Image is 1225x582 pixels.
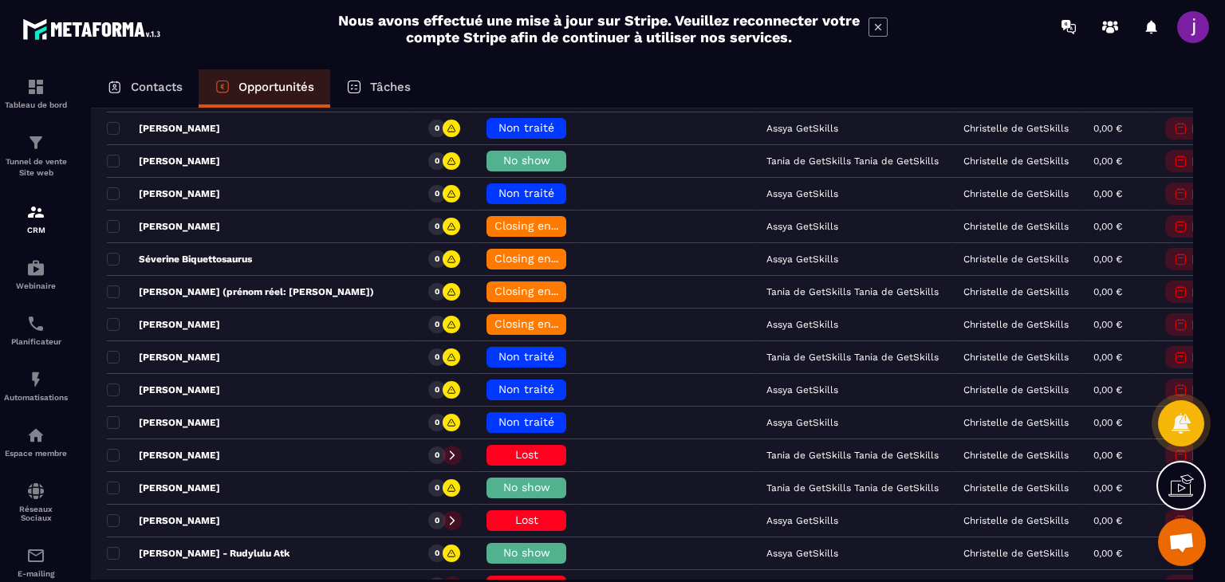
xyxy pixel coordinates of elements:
[107,122,220,135] p: [PERSON_NAME]
[1093,319,1122,330] p: 0,00 €
[963,482,1069,494] p: Christelle de GetSkills
[26,203,45,222] img: formation
[4,226,68,234] p: CRM
[337,12,861,45] h2: Nous avons effectué une mise à jour sur Stripe. Veuillez reconnecter votre compte Stripe afin de ...
[1093,548,1122,559] p: 0,00 €
[1093,352,1122,363] p: 0,00 €
[1192,319,1223,330] p: [DATE]
[4,246,68,302] a: automationsautomationsWebinaire
[107,285,374,298] p: [PERSON_NAME] (prénom réel: [PERSON_NAME])
[494,285,585,297] span: Closing en cours
[26,370,45,389] img: automations
[498,350,554,363] span: Non traité
[1192,286,1223,297] p: [DATE]
[435,515,439,526] p: 0
[1093,188,1122,199] p: 0,00 €
[1093,384,1122,395] p: 0,00 €
[1093,286,1122,297] p: 0,00 €
[435,319,439,330] p: 0
[498,415,554,428] span: Non traité
[22,14,166,44] img: logo
[1192,221,1223,232] p: [DATE]
[435,482,439,494] p: 0
[1192,155,1223,167] p: [DATE]
[91,69,199,108] a: Contacts
[107,449,220,462] p: [PERSON_NAME]
[435,155,439,167] p: 0
[4,569,68,578] p: E-mailing
[435,548,439,559] p: 0
[238,80,314,94] p: Opportunités
[1158,518,1206,566] div: Ouvrir le chat
[26,314,45,333] img: scheduler
[26,426,45,445] img: automations
[963,155,1069,167] p: Christelle de GetSkills
[963,548,1069,559] p: Christelle de GetSkills
[4,470,68,534] a: social-networksocial-networkRéseaux Sociaux
[1192,384,1223,395] p: [DATE]
[1093,417,1122,428] p: 0,00 €
[4,65,68,121] a: formationformationTableau de bord
[107,253,252,265] p: Séverine Biquettosaurus
[494,252,585,265] span: Closing en cours
[963,188,1069,199] p: Christelle de GetSkills
[963,254,1069,265] p: Christelle de GetSkills
[963,319,1069,330] p: Christelle de GetSkills
[4,449,68,458] p: Espace membre
[370,80,411,94] p: Tâches
[107,155,220,167] p: [PERSON_NAME]
[494,317,585,330] span: Closing en cours
[107,187,220,200] p: [PERSON_NAME]
[4,281,68,290] p: Webinaire
[4,337,68,346] p: Planificateur
[963,123,1069,134] p: Christelle de GetSkills
[4,100,68,109] p: Tableau de bord
[107,220,220,233] p: [PERSON_NAME]
[107,383,220,396] p: [PERSON_NAME]
[963,450,1069,461] p: Christelle de GetSkills
[435,450,439,461] p: 0
[963,352,1069,363] p: Christelle de GetSkills
[4,393,68,402] p: Automatisations
[199,69,330,108] a: Opportunités
[494,219,585,232] span: Closing en cours
[26,482,45,501] img: social-network
[107,318,220,331] p: [PERSON_NAME]
[503,546,550,559] span: No show
[435,384,439,395] p: 0
[1192,254,1223,265] p: [DATE]
[1192,515,1223,526] p: [DATE]
[26,546,45,565] img: email
[963,286,1069,297] p: Christelle de GetSkills
[4,505,68,522] p: Réseaux Sociaux
[1192,352,1223,363] p: [DATE]
[330,69,427,108] a: Tâches
[435,417,439,428] p: 0
[1093,515,1122,526] p: 0,00 €
[26,133,45,152] img: formation
[963,417,1069,428] p: Christelle de GetSkills
[435,352,439,363] p: 0
[963,515,1069,526] p: Christelle de GetSkills
[1093,254,1122,265] p: 0,00 €
[435,254,439,265] p: 0
[107,351,220,364] p: [PERSON_NAME]
[435,123,439,134] p: 0
[435,188,439,199] p: 0
[963,384,1069,395] p: Christelle de GetSkills
[4,358,68,414] a: automationsautomationsAutomatisations
[1192,188,1223,199] p: [DATE]
[4,121,68,191] a: formationformationTunnel de vente Site web
[515,448,538,461] span: Lost
[26,77,45,96] img: formation
[131,80,183,94] p: Contacts
[26,258,45,277] img: automations
[107,547,290,560] p: [PERSON_NAME] - Rudylulu Atk
[107,482,220,494] p: [PERSON_NAME]
[107,514,220,527] p: [PERSON_NAME]
[435,286,439,297] p: 0
[1093,482,1122,494] p: 0,00 €
[4,191,68,246] a: formationformationCRM
[503,481,550,494] span: No show
[107,416,220,429] p: [PERSON_NAME]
